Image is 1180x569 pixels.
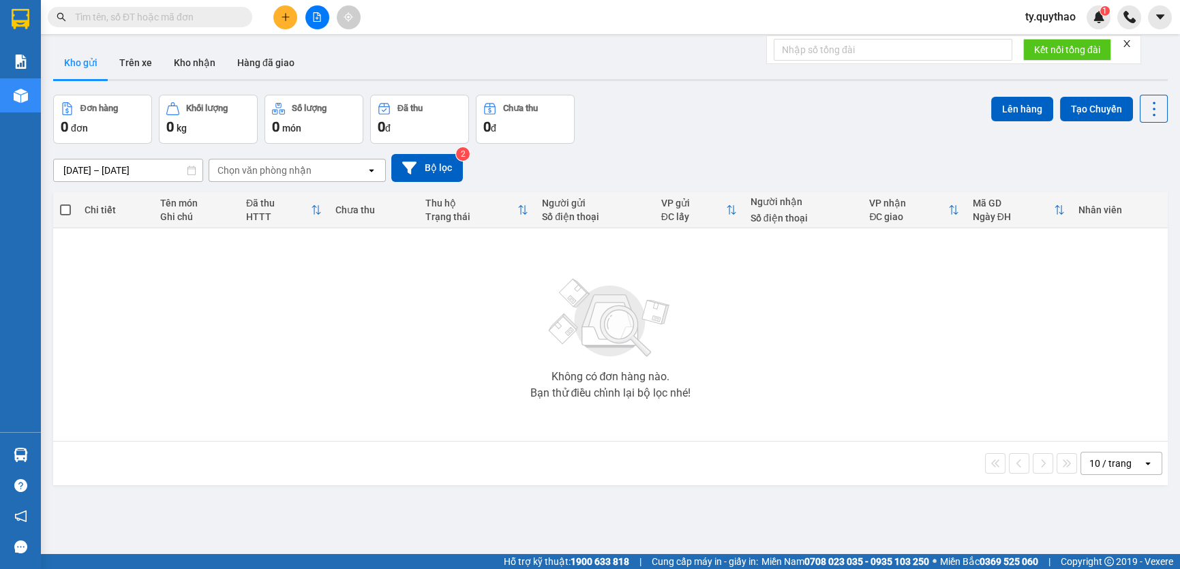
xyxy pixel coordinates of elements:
[226,46,305,79] button: Hàng đã giao
[177,123,187,134] span: kg
[14,540,27,553] span: message
[973,198,1054,209] div: Mã GD
[61,119,68,135] span: 0
[159,95,258,144] button: Khối lượng0kg
[160,211,232,222] div: Ghi chú
[1154,11,1166,23] span: caret-down
[761,554,929,569] span: Miền Nam
[1148,5,1172,29] button: caret-down
[337,5,361,29] button: aim
[163,46,226,79] button: Kho nhận
[282,123,301,134] span: món
[1034,42,1100,57] span: Kết nối tổng đài
[940,554,1038,569] span: Miền Bắc
[75,10,236,25] input: Tìm tên, số ĐT hoặc mã đơn
[652,554,758,569] span: Cung cấp máy in - giấy in:
[751,196,856,207] div: Người nhận
[661,198,726,209] div: VP gửi
[108,46,163,79] button: Trên xe
[305,5,329,29] button: file-add
[1093,11,1105,23] img: icon-new-feature
[491,123,496,134] span: đ
[991,97,1053,121] button: Lên hàng
[246,198,311,209] div: Đã thu
[425,211,518,222] div: Trạng thái
[1048,554,1050,569] span: |
[53,95,152,144] button: Đơn hàng0đơn
[57,12,66,22] span: search
[281,12,290,22] span: plus
[980,556,1038,567] strong: 0369 525 060
[425,198,518,209] div: Thu hộ
[542,198,648,209] div: Người gửi
[391,154,463,182] button: Bộ lọc
[456,147,470,161] sup: 2
[774,39,1012,61] input: Nhập số tổng đài
[869,211,948,222] div: ĐC giao
[476,95,575,144] button: Chưa thu0đ
[273,5,297,29] button: plus
[1123,11,1136,23] img: phone-icon
[186,104,228,113] div: Khối lượng
[804,556,929,567] strong: 0708 023 035 - 0935 103 250
[1014,8,1087,25] span: ty.quythao
[54,159,202,181] input: Select a date range.
[1102,6,1107,16] span: 1
[966,192,1072,228] th: Toggle SortBy
[1023,39,1111,61] button: Kết nối tổng đài
[862,192,965,228] th: Toggle SortBy
[551,371,669,382] div: Không có đơn hàng nào.
[366,165,377,176] svg: open
[160,198,232,209] div: Tên món
[14,448,28,462] img: warehouse-icon
[639,554,641,569] span: |
[217,164,312,177] div: Chọn văn phòng nhận
[503,104,538,113] div: Chưa thu
[933,559,937,564] span: ⚪️
[378,119,385,135] span: 0
[483,119,491,135] span: 0
[1143,458,1153,469] svg: open
[869,198,948,209] div: VP nhận
[53,46,108,79] button: Kho gửi
[385,123,391,134] span: đ
[751,213,856,224] div: Số điện thoại
[1104,557,1114,566] span: copyright
[504,554,629,569] span: Hỗ trợ kỹ thuật:
[239,192,329,228] th: Toggle SortBy
[419,192,536,228] th: Toggle SortBy
[312,12,322,22] span: file-add
[246,211,311,222] div: HTTT
[292,104,327,113] div: Số lượng
[12,9,29,29] img: logo-vxr
[344,12,353,22] span: aim
[1078,204,1161,215] div: Nhân viên
[1100,6,1110,16] sup: 1
[14,89,28,103] img: warehouse-icon
[85,204,147,215] div: Chi tiết
[1089,457,1132,470] div: 10 / trang
[1122,39,1132,48] span: close
[370,95,469,144] button: Đã thu0đ
[166,119,174,135] span: 0
[661,211,726,222] div: ĐC lấy
[14,55,28,69] img: solution-icon
[14,510,27,523] span: notification
[14,479,27,492] span: question-circle
[542,211,648,222] div: Số điện thoại
[272,119,279,135] span: 0
[973,211,1054,222] div: Ngày ĐH
[71,123,88,134] span: đơn
[80,104,118,113] div: Đơn hàng
[530,388,691,399] div: Bạn thử điều chỉnh lại bộ lọc nhé!
[335,204,411,215] div: Chưa thu
[264,95,363,144] button: Số lượng0món
[571,556,629,567] strong: 1900 633 818
[397,104,423,113] div: Đã thu
[542,271,678,366] img: svg+xml;base64,PHN2ZyBjbGFzcz0ibGlzdC1wbHVnX19zdmciIHhtbG5zPSJodHRwOi8vd3d3LnczLm9yZy8yMDAwL3N2Zy...
[654,192,744,228] th: Toggle SortBy
[1060,97,1133,121] button: Tạo Chuyến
